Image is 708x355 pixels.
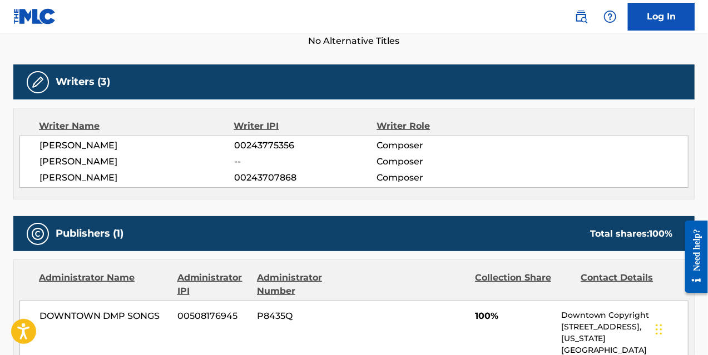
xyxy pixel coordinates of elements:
span: Composer [377,171,506,184]
span: 00243707868 [234,171,377,184]
a: Public Search [570,6,592,28]
span: [PERSON_NAME] [39,155,234,168]
h5: Publishers (1) [56,227,123,240]
iframe: Resource Center [677,212,708,302]
div: Drag [656,313,662,346]
img: MLC Logo [13,8,56,24]
p: [STREET_ADDRESS], [561,321,688,333]
div: Total shares: [590,227,672,241]
span: No Alternative Titles [13,34,695,48]
div: Administrator Name [39,271,169,298]
div: Contact Details [581,271,678,298]
span: 100 % [649,228,672,239]
span: Composer [377,139,506,152]
h5: Writers (3) [56,76,110,88]
span: 00243775356 [234,139,377,152]
div: Collection Share [475,271,572,298]
img: search [575,10,588,23]
span: [PERSON_NAME] [39,139,234,152]
span: DOWNTOWN DMP SONGS [39,309,169,323]
div: Administrator Number [257,271,354,298]
div: Writer IPI [234,119,377,133]
div: Administrator IPI [177,271,249,298]
img: Publishers [31,227,44,241]
p: Downtown Copyright [561,309,688,321]
a: Log In [628,3,695,31]
img: help [603,10,617,23]
div: Help [599,6,621,28]
img: Writers [31,76,44,89]
span: [PERSON_NAME] [39,171,234,184]
iframe: Chat Widget [652,302,708,355]
span: Composer [377,155,506,168]
div: Writer Name [39,119,234,133]
span: 100% [475,309,553,323]
span: P8435Q [257,309,354,323]
span: 00508176945 [177,309,249,323]
span: -- [234,155,377,168]
div: Writer Role [377,119,507,133]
